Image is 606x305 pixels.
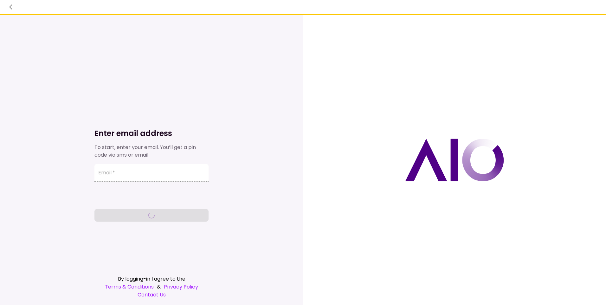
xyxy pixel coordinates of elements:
[105,283,154,291] a: Terms & Conditions
[94,283,209,291] div: &
[405,139,504,181] img: AIO logo
[164,283,198,291] a: Privacy Policy
[94,144,209,159] div: To start, enter your email. You’ll get a pin code via sms or email
[94,128,209,139] h1: Enter email address
[94,275,209,283] div: By logging-in I agree to the
[94,291,209,299] a: Contact Us
[6,2,17,12] button: back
